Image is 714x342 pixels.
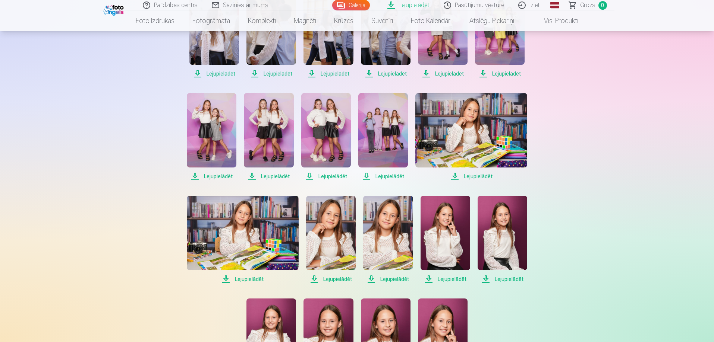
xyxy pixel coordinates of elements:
a: Foto kalendāri [402,10,460,31]
a: Magnēti [285,10,325,31]
a: Lejupielādēt [358,93,408,181]
span: Lejupielādēt [189,69,239,78]
img: /fa1 [103,3,126,16]
span: Lejupielādēt [361,69,411,78]
span: Lejupielādēt [415,172,527,181]
span: Grozs [580,1,595,10]
a: Visi produkti [523,10,587,31]
span: Lejupielādēt [303,69,353,78]
span: Lejupielādēt [478,275,527,284]
a: Fotogrāmata [183,10,239,31]
span: Lejupielādēt [301,172,351,181]
span: Lejupielādēt [363,275,413,284]
a: Lejupielādēt [187,196,299,284]
a: Lejupielādēt [415,93,527,181]
a: Lejupielādēt [478,196,527,284]
a: Lejupielādēt [363,196,413,284]
a: Foto izdrukas [127,10,183,31]
span: Lejupielādēt [246,69,296,78]
span: Lejupielādēt [244,172,293,181]
a: Lejupielādēt [244,93,293,181]
span: Lejupielādēt [421,275,470,284]
span: Lejupielādēt [187,275,299,284]
a: Krūzes [325,10,362,31]
span: Lejupielādēt [475,69,525,78]
span: Lejupielādēt [358,172,408,181]
a: Lejupielādēt [306,196,356,284]
a: Lejupielādēt [421,196,470,284]
span: Lejupielādēt [418,69,468,78]
a: Atslēgu piekariņi [460,10,523,31]
a: Suvenīri [362,10,402,31]
a: Lejupielādēt [301,93,351,181]
span: Lejupielādēt [306,275,356,284]
span: Lejupielādēt [187,172,236,181]
a: Lejupielādēt [187,93,236,181]
span: 0 [598,1,607,10]
a: Komplekti [239,10,285,31]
